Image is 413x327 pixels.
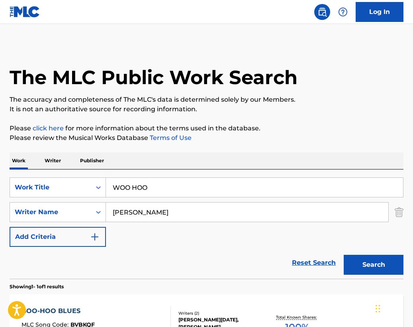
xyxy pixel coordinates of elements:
img: MLC Logo [10,6,40,18]
iframe: Chat Widget [373,289,413,327]
a: Log In [356,2,403,22]
img: 9d2ae6d4665cec9f34b9.svg [90,232,100,242]
p: It is not an authoritative source for recording information. [10,104,403,114]
img: Delete Criterion [395,202,403,222]
button: Search [344,255,403,275]
p: Please review the Musical Works Database [10,133,403,143]
p: Please for more information about the terms used in the database. [10,124,403,133]
h1: The MLC Public Work Search [10,65,298,89]
div: BOO-HOO BLUES [22,306,95,316]
p: Showing 1 - 1 of 1 results [10,283,64,290]
img: search [317,7,327,17]
a: Terms of Use [148,134,192,142]
div: Writers ( 2 ) [178,310,264,316]
img: help [338,7,348,17]
div: Drag [376,297,380,321]
div: Work Title [15,183,86,192]
button: Add Criteria [10,227,106,247]
a: Public Search [314,4,330,20]
div: Help [335,4,351,20]
p: Total Known Shares: [276,314,319,320]
p: Writer [42,152,63,169]
div: Writer Name [15,207,86,217]
p: The accuracy and completeness of The MLC's data is determined solely by our Members. [10,95,403,104]
p: Publisher [78,152,106,169]
p: Work [10,152,28,169]
a: click here [33,124,64,132]
form: Search Form [10,177,403,279]
a: Reset Search [288,254,340,272]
